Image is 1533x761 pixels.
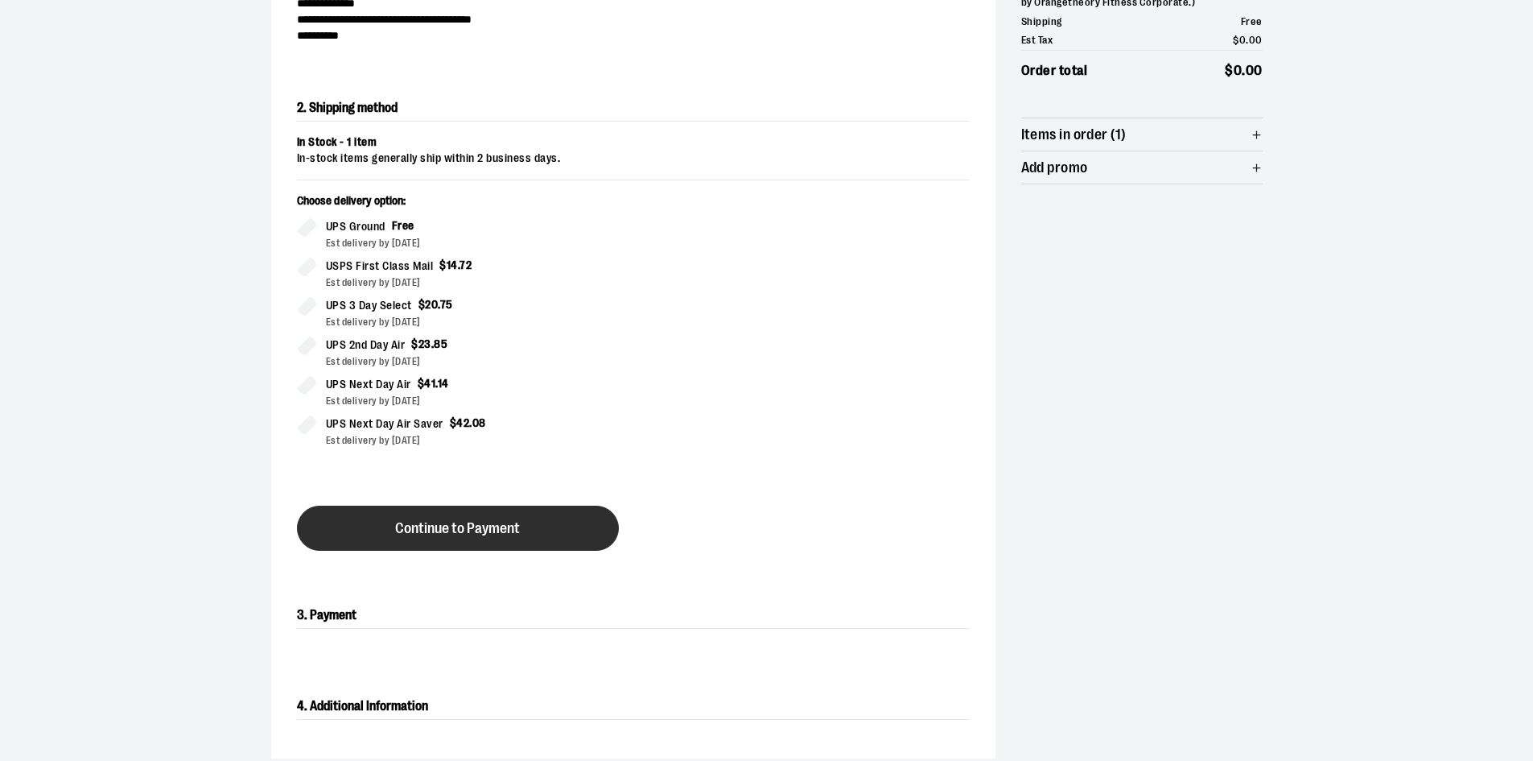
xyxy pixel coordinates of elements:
[297,257,316,276] input: USPS First Class Mail$14.72Est delivery by [DATE]
[434,337,447,350] span: 85
[1021,127,1127,143] span: Items in order (1)
[450,416,457,429] span: $
[1021,151,1263,184] button: Add promo
[297,151,970,167] div: In-stock items generally ship within 2 business days.
[392,219,414,232] span: Free
[472,416,486,429] span: 08
[297,375,316,395] input: UPS Next Day Air$41.14Est delivery by [DATE]
[297,415,316,434] input: UPS Next Day Air Saver$42.08Est delivery by [DATE]
[469,416,472,429] span: .
[326,394,620,408] div: Est delivery by [DATE]
[458,258,460,271] span: .
[425,298,438,311] span: 20
[326,415,443,433] span: UPS Next Day Air Saver
[418,377,425,390] span: $
[440,298,453,311] span: 75
[1242,63,1246,78] span: .
[435,377,438,390] span: .
[438,377,449,390] span: 14
[1234,63,1242,78] span: 0
[326,354,620,369] div: Est delivery by [DATE]
[1225,63,1234,78] span: $
[438,298,440,311] span: .
[424,377,435,390] span: 41
[1233,34,1239,46] span: $
[1241,15,1263,27] span: Free
[297,693,970,720] h2: 4. Additional Information
[447,258,458,271] span: 14
[418,298,426,311] span: $
[326,257,434,275] span: USPS First Class Mail
[297,193,620,217] p: Choose delivery option:
[326,296,412,315] span: UPS 3 Day Select
[1249,34,1263,46] span: 00
[297,336,316,355] input: UPS 2nd Day Air$23.85Est delivery by [DATE]
[326,433,620,448] div: Est delivery by [DATE]
[326,236,620,250] div: Est delivery by [DATE]
[1021,118,1263,151] button: Items in order (1)
[459,258,472,271] span: 72
[297,217,316,237] input: UPS GroundFreeEst delivery by [DATE]
[297,602,970,629] h2: 3. Payment
[411,337,418,350] span: $
[1239,34,1247,46] span: 0
[1021,60,1088,81] span: Order total
[395,521,520,536] span: Continue to Payment
[1021,32,1053,48] span: Est Tax
[456,416,469,429] span: 42
[297,296,316,316] input: UPS 3 Day Select$20.75Est delivery by [DATE]
[297,134,970,151] div: In Stock - 1 item
[326,336,406,354] span: UPS 2nd Day Air
[418,337,431,350] span: 23
[326,315,620,329] div: Est delivery by [DATE]
[326,275,620,290] div: Est delivery by [DATE]
[1246,34,1249,46] span: .
[1021,14,1062,30] span: Shipping
[439,258,447,271] span: $
[1246,63,1263,78] span: 00
[326,375,411,394] span: UPS Next Day Air
[326,217,385,236] span: UPS Ground
[297,506,619,551] button: Continue to Payment
[431,337,435,350] span: .
[1021,160,1088,176] span: Add promo
[297,95,970,122] h2: 2. Shipping method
